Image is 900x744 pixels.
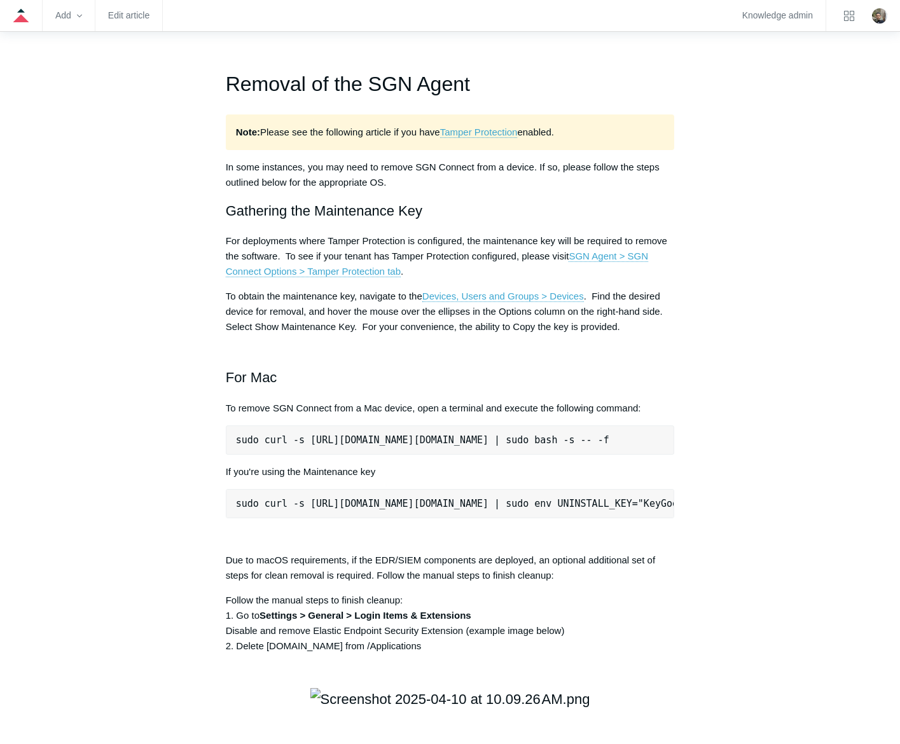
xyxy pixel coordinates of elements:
[226,289,675,334] p: To obtain the maintenance key, navigate to the . Find the desired device for removal, and hover t...
[226,160,675,190] p: In some instances, you may need to remove SGN Connect from a device. If so, please follow the ste...
[422,291,584,302] a: Devices, Users and Groups > Devices
[226,593,675,654] p: Follow the manual steps to finish cleanup: 1. Go to Disable and remove Elastic Endpoint Security ...
[742,12,813,19] a: Knowledge admin
[226,233,675,279] p: For deployments where Tamper Protection is configured, the maintenance key will be required to re...
[226,200,675,222] h2: Gathering the Maintenance Key
[236,127,260,137] strong: Note:
[872,8,887,24] zd-hc-trigger: Click your profile icon to open the profile menu
[872,8,887,24] img: user avatar
[236,127,554,138] span: Please see the following article if you have enabled.
[55,12,82,19] zd-hc-trigger: Add
[226,72,470,95] span: Removal of the SGN Agent
[226,401,675,416] p: To remove SGN Connect from a Mac device, open a terminal and execute the following command:
[260,610,471,621] strong: Settings > General > Login Items & Extensions
[226,425,675,455] pre: sudo curl -s [URL][DOMAIN_NAME][DOMAIN_NAME] | sudo bash -s -- -f
[440,127,518,138] a: Tamper Protection
[226,464,675,479] p: If you're using the Maintenance key
[310,688,590,710] img: Screenshot 2025-04-10 at 10.09.26 AM.png
[226,344,675,389] h2: For Mac
[226,489,675,518] pre: sudo curl -s [URL][DOMAIN_NAME][DOMAIN_NAME] | sudo env UNINSTALL_KEY="KeyGoesHere" bash -s -- -f
[108,12,149,19] a: Edit article
[226,553,675,583] p: Due to macOS requirements, if the EDR/SIEM components are deployed, an optional additional set of...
